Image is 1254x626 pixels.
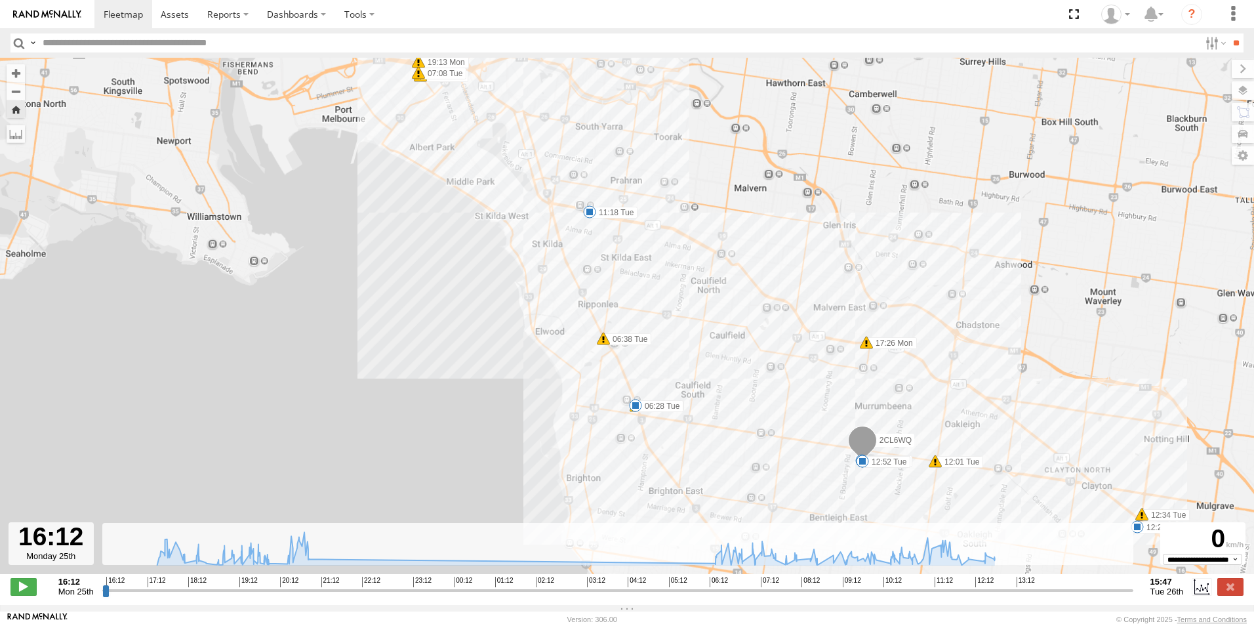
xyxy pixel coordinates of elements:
span: 00:12 [454,577,472,587]
span: 21:12 [321,577,340,587]
label: 07:08 Tue [418,68,466,79]
label: 12:34 Tue [1142,509,1190,521]
i: ? [1181,4,1202,25]
label: Measure [7,125,25,143]
span: 22:12 [362,577,380,587]
span: 16:12 [106,577,125,587]
label: 12:01 Tue [935,456,983,468]
strong: 16:12 [58,577,94,587]
img: rand-logo.svg [13,10,81,19]
span: 03:12 [587,577,605,587]
label: 19:13 Mon [418,56,469,68]
label: Close [1217,578,1244,595]
label: Search Filter Options [1200,33,1228,52]
span: 18:12 [188,577,207,587]
span: 12:12 [975,577,994,587]
a: Visit our Website [7,613,68,626]
label: 11:18 Tue [590,207,637,219]
label: 06:38 Tue [603,333,651,345]
label: 17:26 Mon [866,337,917,349]
button: Zoom Home [7,100,25,118]
a: Terms and Conditions [1177,616,1247,623]
span: 02:12 [536,577,554,587]
strong: 15:47 [1150,577,1184,587]
label: Map Settings [1232,146,1254,165]
span: 06:12 [710,577,728,587]
span: 10:12 [883,577,902,587]
label: Play/Stop [10,578,37,595]
div: 0 [1162,524,1244,554]
div: Version: 306.00 [567,616,617,623]
label: Search Query [28,33,38,52]
span: 17:12 [148,577,166,587]
span: 2CL6WQ [880,436,912,445]
span: 08:12 [801,577,820,587]
span: 13:12 [1017,577,1035,587]
span: 04:12 [628,577,646,587]
span: 05:12 [669,577,687,587]
label: 12:25 Tue [1137,522,1185,533]
span: Mon 25th Aug 2025 [58,587,94,596]
button: Zoom in [7,64,25,82]
button: Zoom out [7,82,25,100]
span: 07:12 [761,577,779,587]
span: 23:12 [413,577,432,587]
label: 06:28 Tue [636,400,683,412]
span: 01:12 [495,577,514,587]
div: © Copyright 2025 - [1116,616,1247,623]
div: Sean Aliphon [1097,5,1135,24]
span: 20:12 [280,577,298,587]
span: 19:12 [239,577,258,587]
label: 12:52 Tue [862,456,910,468]
span: 09:12 [843,577,861,587]
span: Tue 26th Aug 2025 [1150,587,1184,596]
span: 11:12 [935,577,953,587]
